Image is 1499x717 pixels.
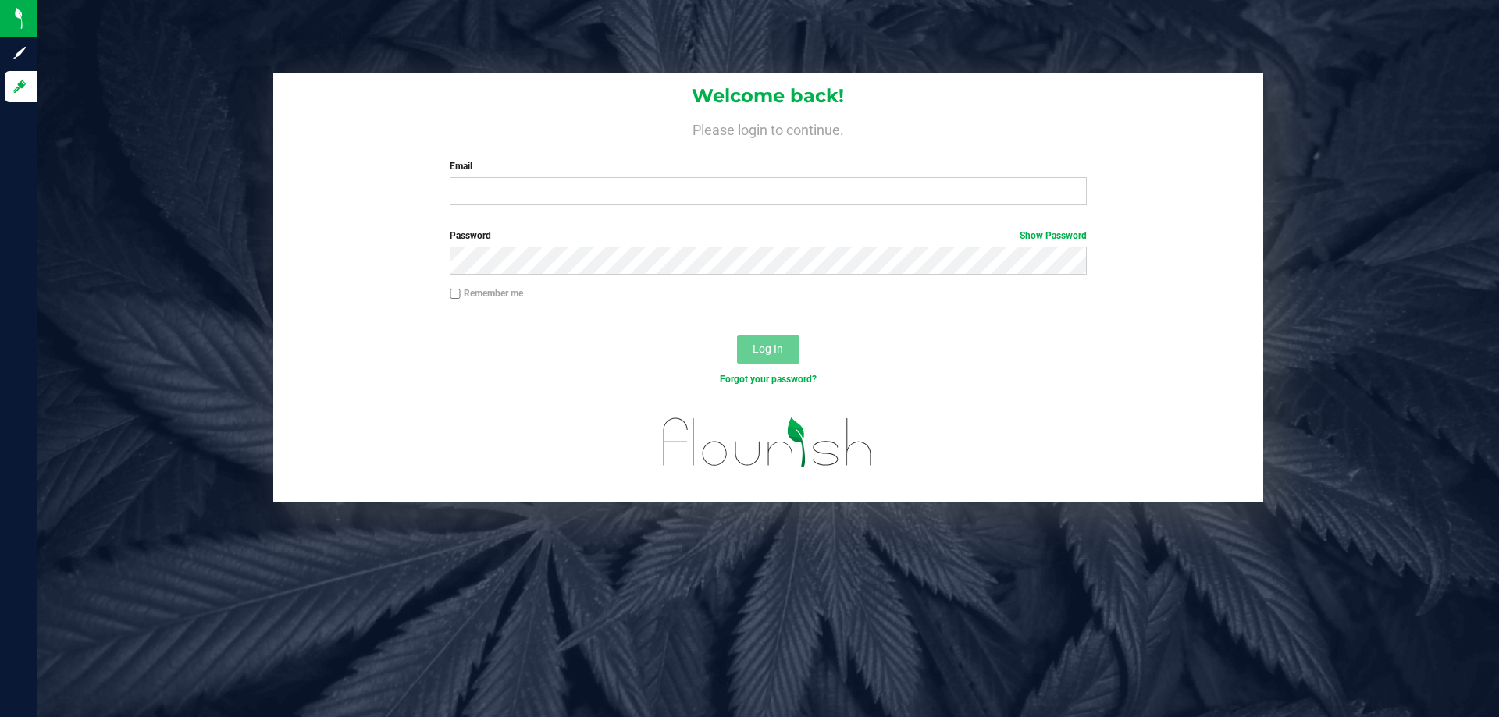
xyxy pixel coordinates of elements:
[1020,230,1087,241] a: Show Password
[450,286,523,300] label: Remember me
[450,289,461,300] input: Remember me
[753,343,783,355] span: Log In
[12,45,27,61] inline-svg: Sign up
[12,79,27,94] inline-svg: Log in
[450,230,491,241] span: Password
[737,335,799,364] button: Log In
[273,119,1263,137] h4: Please login to continue.
[450,159,1086,173] label: Email
[720,374,817,385] a: Forgot your password?
[644,403,892,482] img: flourish_logo.svg
[273,86,1263,106] h1: Welcome back!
